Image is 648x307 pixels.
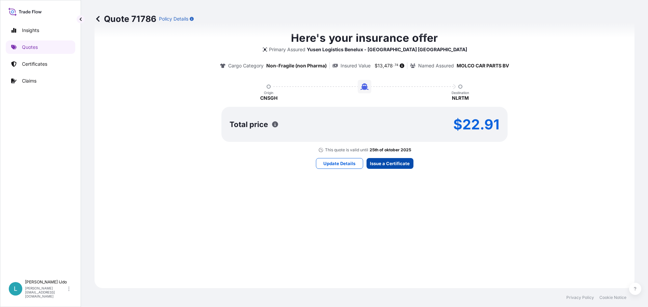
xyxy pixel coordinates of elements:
[260,95,277,101] p: CNSGH
[22,78,36,84] p: Claims
[370,147,411,153] p: 25th of oktober 2025
[94,13,156,24] p: Quote 71786
[457,62,509,69] p: MOLCO CAR PARTS BV
[6,74,75,88] a: Claims
[384,63,393,68] span: 478
[159,16,188,22] p: Policy Details
[291,30,438,46] p: Here's your insurance offer
[22,27,39,34] p: Insights
[383,63,384,68] span: ,
[269,46,305,53] p: Primary Assured
[395,64,398,66] span: 74
[453,119,500,130] p: $22.91
[370,160,410,167] p: Issue a Certificate
[599,295,626,300] a: Cookie Notice
[418,62,454,69] p: Named Assured
[6,40,75,54] a: Quotes
[307,46,467,53] p: Yusen Logistics Benelux - [GEOGRAPHIC_DATA] [GEOGRAPHIC_DATA]
[566,295,594,300] a: Privacy Policy
[323,160,355,167] p: Update Details
[375,63,378,68] span: $
[228,62,264,69] p: Cargo Category
[264,91,273,95] p: Origin
[393,64,394,66] span: .
[22,61,47,67] p: Certificates
[22,44,38,51] p: Quotes
[25,286,67,298] p: [PERSON_NAME][EMAIL_ADDRESS][DOMAIN_NAME]
[325,147,368,153] p: This quote is valid until
[452,91,469,95] p: Destination
[367,158,413,169] button: Issue a Certificate
[341,62,371,69] p: Insured Value
[316,158,363,169] button: Update Details
[230,121,268,128] p: Total price
[266,62,327,69] p: Non-Fragile (non Pharma)
[14,285,17,292] span: L
[25,279,67,285] p: [PERSON_NAME] IJdo
[378,63,383,68] span: 13
[6,57,75,71] a: Certificates
[6,24,75,37] a: Insights
[452,95,469,101] p: NLRTM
